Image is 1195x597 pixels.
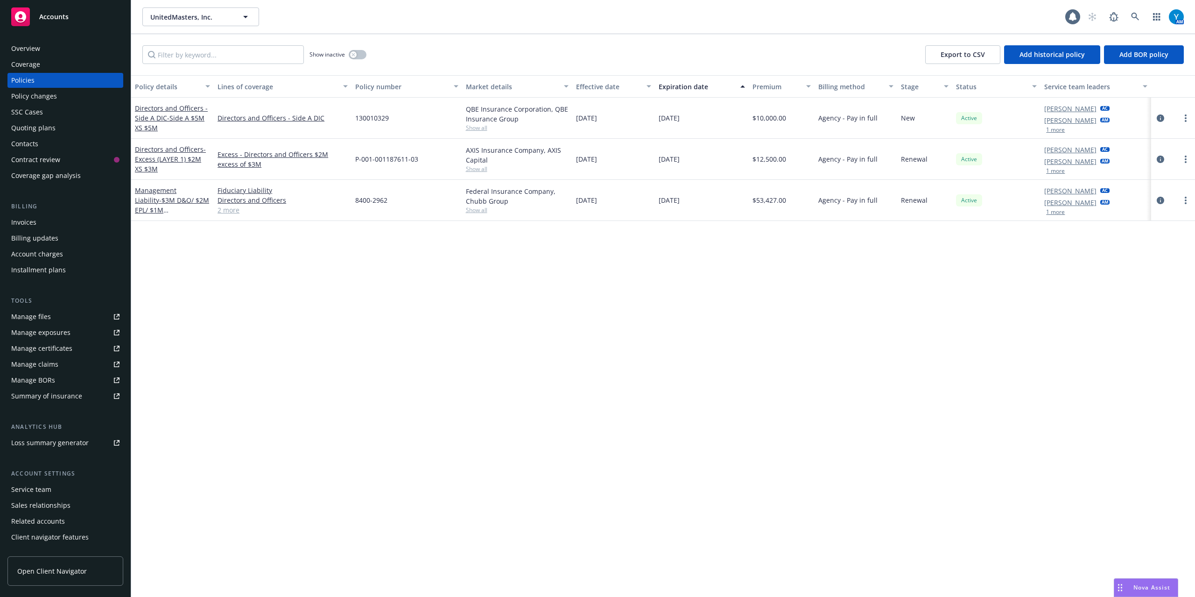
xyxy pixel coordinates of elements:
div: Manage claims [11,357,58,372]
div: Overview [11,41,40,56]
button: Billing method [815,75,897,98]
div: Status [956,82,1026,92]
span: - Excess (LAYER 1) $2M XS $3M [135,145,206,173]
a: Policies [7,73,123,88]
button: 1 more [1046,127,1065,133]
span: Open Client Navigator [17,566,87,576]
a: Report a Bug [1104,7,1123,26]
a: more [1180,154,1191,165]
div: Federal Insurance Company, Chubb Group [466,186,569,206]
a: [PERSON_NAME] [1044,145,1097,155]
a: circleInformation [1155,154,1166,165]
span: Agency - Pay in full [818,113,878,123]
div: Policies [11,73,35,88]
a: Contacts [7,136,123,151]
a: Manage files [7,309,123,324]
div: Coverage gap analysis [11,168,81,183]
span: - Side A $5M XS $5M [135,114,204,132]
a: more [1180,195,1191,206]
a: Manage claims [7,357,123,372]
a: [PERSON_NAME] [1044,186,1097,196]
div: Invoices [11,215,36,230]
div: Manage certificates [11,341,72,356]
a: Accounts [7,4,123,30]
a: circleInformation [1155,195,1166,206]
button: Market details [462,75,572,98]
button: UnitedMasters, Inc. [142,7,259,26]
a: [PERSON_NAME] [1044,198,1097,207]
span: UnitedMasters, Inc. [150,12,231,22]
div: Market details [466,82,558,92]
span: Show inactive [309,50,345,58]
span: [DATE] [659,195,680,205]
div: AXIS Insurance Company, AXIS Capital [466,145,569,165]
div: Policy number [355,82,448,92]
span: Show all [466,206,569,214]
span: [DATE] [576,154,597,164]
button: Add BOR policy [1104,45,1184,64]
span: Active [960,114,978,122]
a: Coverage [7,57,123,72]
button: Policy number [351,75,462,98]
a: [PERSON_NAME] [1044,115,1097,125]
button: Add historical policy [1004,45,1100,64]
span: Renewal [901,195,928,205]
span: Show all [466,165,569,173]
div: Sales relationships [11,498,70,513]
a: Manage certificates [7,341,123,356]
div: Lines of coverage [218,82,337,92]
div: Billing method [818,82,883,92]
a: Search [1126,7,1145,26]
a: Related accounts [7,514,123,529]
div: SSC Cases [11,105,43,120]
div: Service team [11,482,51,497]
span: - $3M D&O/ $2M EPL/ $1M Fiduciary/Crime [135,196,209,224]
a: Installment plans [7,263,123,277]
a: Manage exposures [7,325,123,340]
div: Stage [901,82,938,92]
span: 8400-2962 [355,195,387,205]
a: Account charges [7,247,123,262]
a: Client navigator features [7,530,123,545]
div: Manage BORs [11,373,55,388]
div: Manage exposures [11,325,70,340]
span: Accounts [39,13,69,21]
div: Manage files [11,309,51,324]
span: Active [960,196,978,205]
button: 1 more [1046,209,1065,215]
span: [DATE] [659,154,680,164]
button: Policy details [131,75,214,98]
div: Client navigator features [11,530,89,545]
div: Premium [752,82,801,92]
div: Effective date [576,82,641,92]
div: Contacts [11,136,38,151]
a: Fiduciary Liability [218,185,348,195]
a: Directors and Officers [135,145,206,173]
a: Quoting plans [7,121,123,135]
span: Renewal [901,154,928,164]
div: Account settings [7,469,123,478]
div: Tools [7,296,123,306]
div: Billing [7,202,123,211]
input: Filter by keyword... [142,45,304,64]
span: [DATE] [659,113,680,123]
span: Show all [466,124,569,132]
a: Overview [7,41,123,56]
a: Management Liability [135,186,209,224]
div: Quoting plans [11,121,56,135]
div: QBE Insurance Corporation, QBE Insurance Group [466,104,569,124]
a: Excess - Directors and Officers $2M excess of $3M [218,149,348,169]
a: Summary of insurance [7,389,123,404]
span: New [901,113,915,123]
div: Summary of insurance [11,389,82,404]
div: Client access [11,546,52,561]
button: Premium [749,75,815,98]
div: Related accounts [11,514,65,529]
a: Invoices [7,215,123,230]
span: [DATE] [576,195,597,205]
a: Manage BORs [7,373,123,388]
a: Directors and Officers - Side A DIC [218,113,348,123]
button: 1 more [1046,168,1065,174]
div: Analytics hub [7,422,123,432]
